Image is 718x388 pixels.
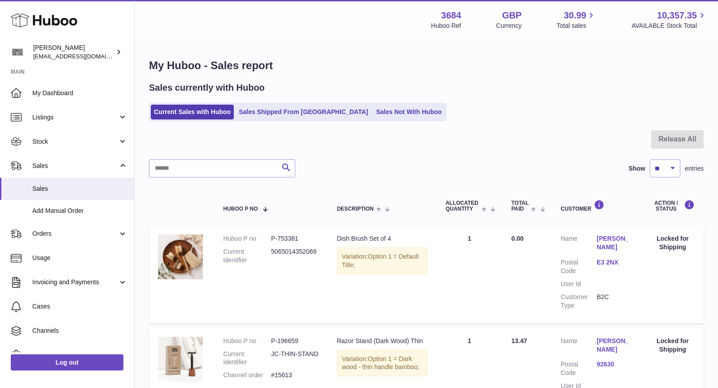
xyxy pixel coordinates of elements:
[11,45,24,59] img: theinternationalventure@gmail.com
[511,200,529,212] span: Total paid
[564,9,586,22] span: 30.99
[631,22,707,30] span: AVAILABLE Stock Total
[561,200,633,212] div: Customer
[223,234,271,243] dt: Huboo P no
[32,326,127,335] span: Channels
[342,253,419,269] span: Option 1 = Default Title;
[561,360,597,377] dt: Postal Code
[337,350,428,377] div: Variation:
[597,337,633,354] a: [PERSON_NAME]
[337,206,374,212] span: Description
[149,58,704,73] h1: My Huboo - Sales report
[32,113,118,122] span: Listings
[561,337,597,356] dt: Name
[11,354,123,370] a: Log out
[441,9,461,22] strong: 3684
[511,235,523,242] span: 0.00
[32,207,127,215] span: Add Manual Order
[597,293,633,310] dd: B2C
[685,164,704,173] span: entries
[158,234,203,279] img: eco-friendly-dish-brushes.jpg
[337,247,428,274] div: Variation:
[446,200,479,212] span: ALLOCATED Quantity
[223,350,271,367] dt: Current identifier
[32,278,118,287] span: Invoicing and Payments
[271,234,319,243] dd: P-753381
[561,234,597,254] dt: Name
[337,337,428,345] div: Razor Stand (Dark Wood) Thin
[511,337,527,344] span: 13.47
[597,360,633,369] a: 92630
[33,44,114,61] div: [PERSON_NAME]
[271,350,319,367] dd: JC-THIN-STAND
[32,89,127,97] span: My Dashboard
[561,258,597,275] dt: Postal Code
[631,9,707,30] a: 10,357.35 AVAILABLE Stock Total
[271,337,319,345] dd: P-196659
[236,105,371,119] a: Sales Shipped From [GEOGRAPHIC_DATA]
[373,105,445,119] a: Sales Not With Huboo
[32,302,127,311] span: Cases
[33,53,132,60] span: [EMAIL_ADDRESS][DOMAIN_NAME]
[651,234,695,251] div: Locked for Shipping
[561,280,597,288] dt: User Id
[597,258,633,267] a: E3 2NX
[556,22,596,30] span: Total sales
[651,337,695,354] div: Locked for Shipping
[223,206,258,212] span: Huboo P no
[32,229,118,238] span: Orders
[149,82,265,94] h2: Sales currently with Huboo
[629,164,645,173] label: Show
[337,234,428,243] div: Dish Brush Set of 4
[223,247,271,265] dt: Current identifier
[342,355,420,371] span: Option 1 = Dark wood - thin handle bamboo;
[32,254,127,262] span: Usage
[561,293,597,310] dt: Customer Type
[32,137,118,146] span: Stock
[651,200,695,212] div: Action / Status
[151,105,234,119] a: Current Sales with Huboo
[158,337,203,382] img: 36841753443735.jpg
[32,162,118,170] span: Sales
[437,225,503,323] td: 1
[597,234,633,251] a: [PERSON_NAME]
[556,9,596,30] a: 30.99 Total sales
[223,371,271,379] dt: Channel order
[32,185,127,193] span: Sales
[496,22,522,30] div: Currency
[223,337,271,345] dt: Huboo P no
[502,9,521,22] strong: GBP
[271,371,319,379] dd: #15613
[431,22,461,30] div: Huboo Ref
[32,351,127,359] span: Settings
[657,9,697,22] span: 10,357.35
[271,247,319,265] dd: 5065014352069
